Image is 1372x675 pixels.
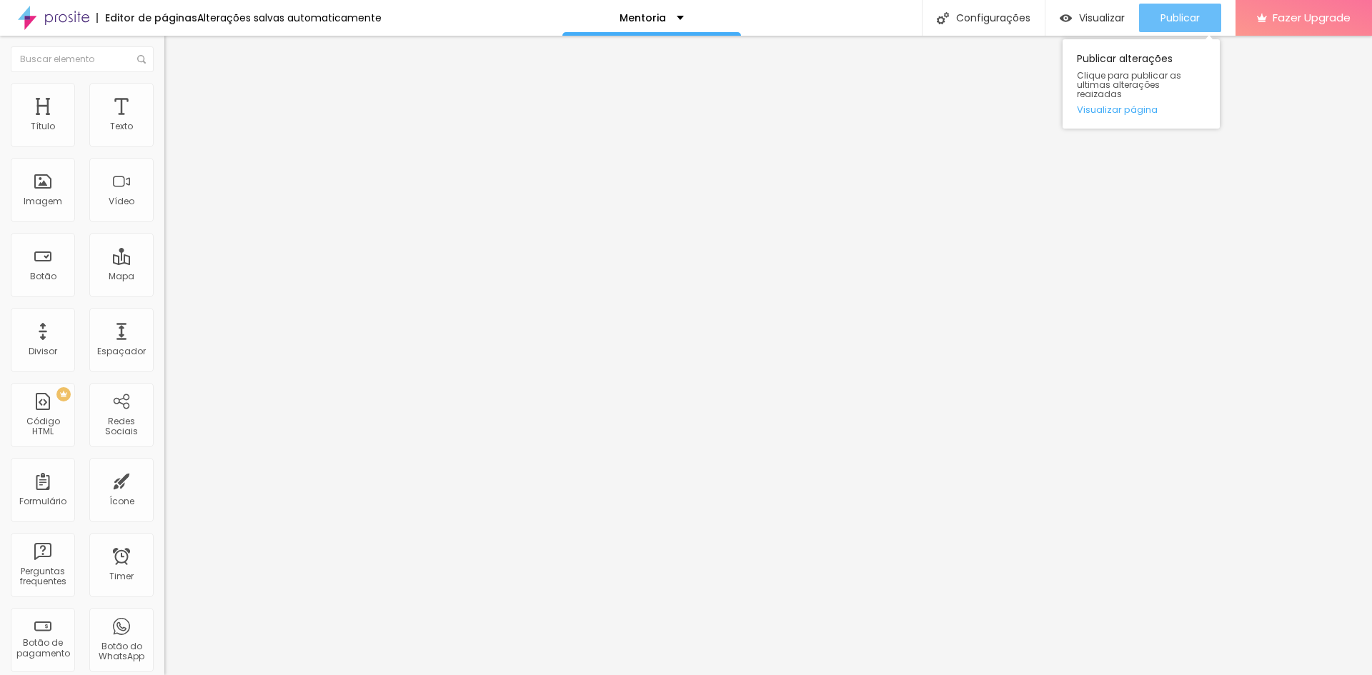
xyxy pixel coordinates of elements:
[109,496,134,506] div: Ícone
[1045,4,1139,32] button: Visualizar
[110,121,133,131] div: Texto
[96,13,197,23] div: Editor de páginas
[109,271,134,281] div: Mapa
[1160,12,1200,24] span: Publicar
[19,496,66,506] div: Formulário
[93,641,149,662] div: Botão do WhatsApp
[31,121,55,131] div: Título
[137,55,146,64] img: Icone
[30,271,56,281] div: Botão
[937,12,949,24] img: Icone
[14,638,71,659] div: Botão de pagamento
[109,196,134,206] div: Vídeo
[11,46,154,72] input: Buscar elemento
[24,196,62,206] div: Imagem
[14,416,71,437] div: Código HTML
[1079,12,1125,24] span: Visualizar
[97,346,146,356] div: Espaçador
[1077,71,1206,99] span: Clique para publicar as ultimas alterações reaizadas
[1063,39,1220,129] div: Publicar alterações
[164,36,1372,675] iframe: Editor
[1139,4,1221,32] button: Publicar
[197,13,382,23] div: Alterações salvas automaticamente
[1077,105,1206,114] a: Visualizar página
[1273,11,1351,24] span: Fazer Upgrade
[620,13,666,23] p: Mentoria
[14,566,71,587] div: Perguntas frequentes
[109,571,134,581] div: Timer
[93,416,149,437] div: Redes Sociais
[1060,12,1072,24] img: view-1.svg
[29,346,57,356] div: Divisor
